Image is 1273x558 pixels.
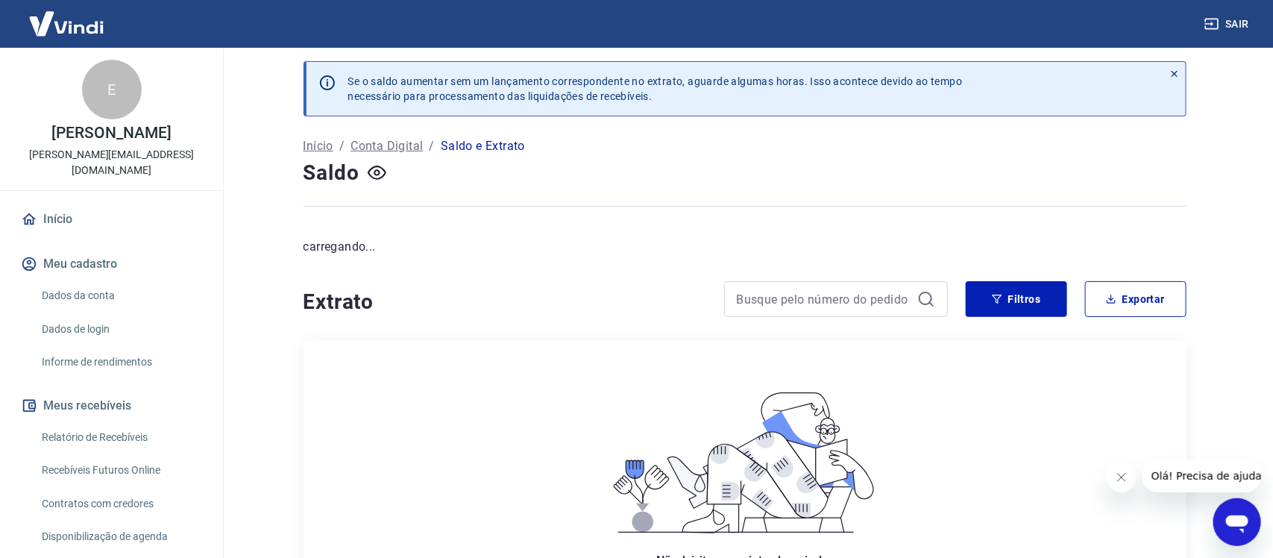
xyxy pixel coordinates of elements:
[304,158,359,188] h4: Saldo
[966,281,1067,317] button: Filtros
[12,147,211,178] p: [PERSON_NAME][EMAIL_ADDRESS][DOMAIN_NAME]
[36,314,205,345] a: Dados de login
[1107,463,1137,492] iframe: Fechar mensagem
[430,137,435,155] p: /
[18,1,115,46] img: Vindi
[339,137,345,155] p: /
[36,489,205,519] a: Contratos com credores
[36,455,205,486] a: Recebíveis Futuros Online
[9,10,125,22] span: Olá! Precisa de ajuda?
[36,280,205,311] a: Dados da conta
[304,238,1186,256] p: carregando...
[82,60,142,119] div: E
[351,137,423,155] a: Conta Digital
[1213,498,1261,546] iframe: Botão para abrir a janela de mensagens
[51,125,171,141] p: [PERSON_NAME]
[36,347,205,377] a: Informe de rendimentos
[1142,460,1261,492] iframe: Mensagem da empresa
[36,521,205,552] a: Disponibilização de agenda
[737,288,911,310] input: Busque pelo número do pedido
[36,422,205,453] a: Relatório de Recebíveis
[304,137,333,155] a: Início
[304,287,706,317] h4: Extrato
[18,389,205,422] button: Meus recebíveis
[18,248,205,280] button: Meu cadastro
[1085,281,1186,317] button: Exportar
[348,74,963,104] p: Se o saldo aumentar sem um lançamento correspondente no extrato, aguarde algumas horas. Isso acon...
[18,203,205,236] a: Início
[1201,10,1255,38] button: Sair
[441,137,525,155] p: Saldo e Extrato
